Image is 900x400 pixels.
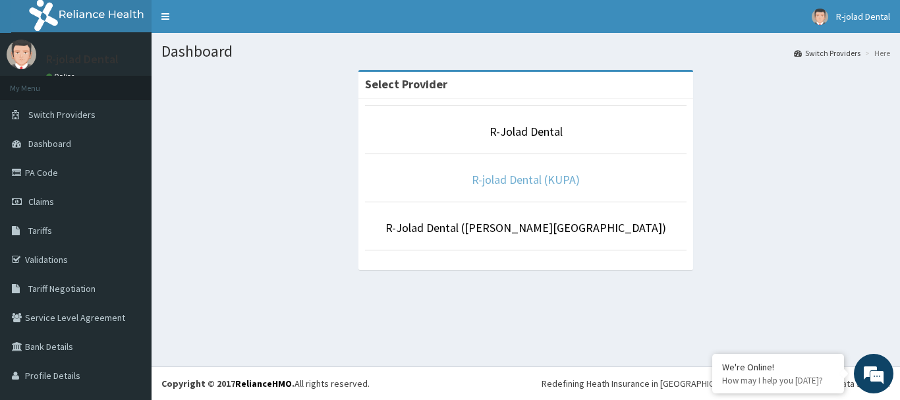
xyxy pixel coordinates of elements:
span: Tariffs [28,225,52,237]
span: Dashboard [28,138,71,150]
span: Claims [28,196,54,208]
a: R-jolad Dental (KUPA) [472,172,580,187]
span: Tariff Negotiation [28,283,96,295]
img: User Image [7,40,36,69]
span: R-jolad Dental [836,11,890,22]
a: Switch Providers [794,47,860,59]
h1: Dashboard [161,43,890,60]
a: RelianceHMO [235,378,292,389]
strong: Select Provider [365,76,447,92]
li: Here [862,47,890,59]
a: R-Jolad Dental ([PERSON_NAME][GEOGRAPHIC_DATA]) [385,220,666,235]
a: R-Jolad Dental [490,124,563,139]
p: How may I help you today? [722,375,834,386]
div: We're Online! [722,361,834,373]
a: Online [46,72,78,81]
img: User Image [812,9,828,25]
p: R-jolad Dental [46,53,119,65]
span: Switch Providers [28,109,96,121]
div: Redefining Heath Insurance in [GEOGRAPHIC_DATA] using Telemedicine and Data Science! [542,377,890,390]
strong: Copyright © 2017 . [161,378,295,389]
footer: All rights reserved. [152,366,900,400]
